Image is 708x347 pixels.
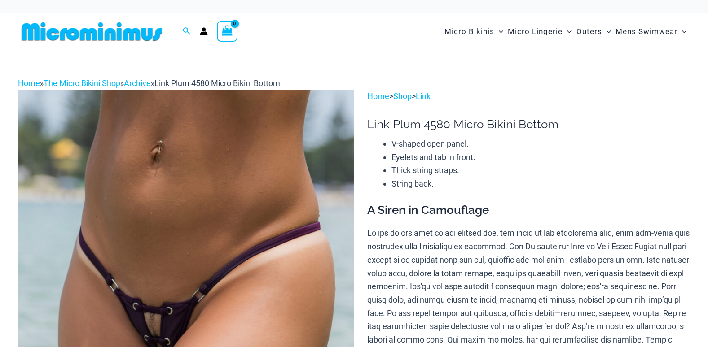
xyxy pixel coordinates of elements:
[444,20,494,43] span: Micro Bikinis
[391,151,690,164] li: Eyelets and tab in front.
[124,78,151,88] a: Archive
[393,91,412,101] a: Shop
[367,91,389,101] a: Home
[183,26,191,37] a: Search icon link
[442,18,506,45] a: Micro BikinisMenu ToggleMenu Toggle
[18,78,280,88] span: » » »
[367,203,690,218] h3: A Siren in Camouflage
[18,22,166,42] img: MM SHOP LOGO FLAT
[391,164,690,177] li: Thick string straps.
[367,117,690,131] h1: Link Plum 4580 Micro Bikini Bottom
[563,20,572,43] span: Menu Toggle
[616,20,677,43] span: Mens Swimwear
[506,18,574,45] a: Micro LingerieMenu ToggleMenu Toggle
[677,20,686,43] span: Menu Toggle
[391,177,690,191] li: String back.
[154,78,280,88] span: Link Plum 4580 Micro Bikini Bottom
[18,78,40,88] a: Home
[367,90,690,103] p: > >
[613,18,689,45] a: Mens SwimwearMenu ToggleMenu Toggle
[416,91,431,101] a: Link
[602,20,611,43] span: Menu Toggle
[494,20,503,43] span: Menu Toggle
[217,21,237,42] a: View Shopping Cart, empty
[441,17,690,47] nav: Site Navigation
[576,20,602,43] span: Outers
[391,137,690,151] li: V-shaped open panel.
[200,27,208,35] a: Account icon link
[508,20,563,43] span: Micro Lingerie
[44,78,120,88] a: The Micro Bikini Shop
[574,18,613,45] a: OutersMenu ToggleMenu Toggle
